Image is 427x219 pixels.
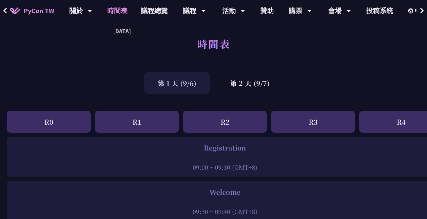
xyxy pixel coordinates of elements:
[408,8,415,13] img: Locale Icon
[3,2,61,19] a: PyCon TW
[24,6,54,16] span: PyCon TW
[144,72,210,94] div: 第 1 天 (9/6)
[183,111,267,133] div: R2
[271,111,355,133] div: R3
[7,111,91,133] div: R0
[10,7,20,14] img: Home icon of PyCon TW 2025
[95,111,179,133] div: R1
[197,34,230,54] h1: 時間表
[217,72,283,94] div: 第 2 天 (9/7)
[48,23,113,39] a: PyCon [GEOGRAPHIC_DATA]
